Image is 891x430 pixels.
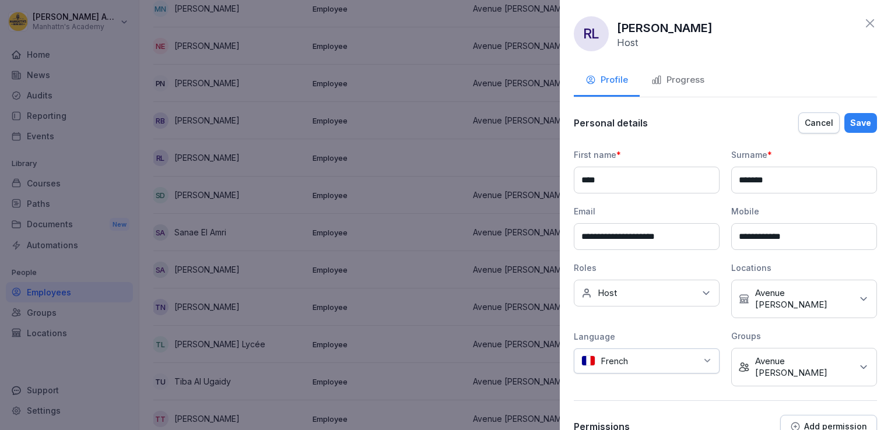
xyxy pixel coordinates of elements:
[574,348,720,373] div: French
[574,16,609,51] div: RL
[731,205,877,217] div: Mobile
[574,330,720,343] div: Language
[598,287,617,299] p: Host
[755,287,852,311] p: Avenue [PERSON_NAME]
[581,355,595,366] img: fr.svg
[731,149,877,161] div: Surname
[805,117,833,129] div: Cancel
[574,205,720,217] div: Email
[617,37,638,48] p: Host
[731,330,877,342] div: Groups
[640,65,716,97] button: Progress
[574,117,648,129] p: Personal details
[844,113,877,133] button: Save
[798,112,840,133] button: Cancel
[617,19,713,37] p: [PERSON_NAME]
[574,262,720,274] div: Roles
[574,149,720,161] div: First name
[651,73,704,87] div: Progress
[731,262,877,274] div: Locations
[850,117,871,129] div: Save
[585,73,628,87] div: Profile
[574,65,640,97] button: Profile
[755,355,852,379] p: Avenue [PERSON_NAME]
